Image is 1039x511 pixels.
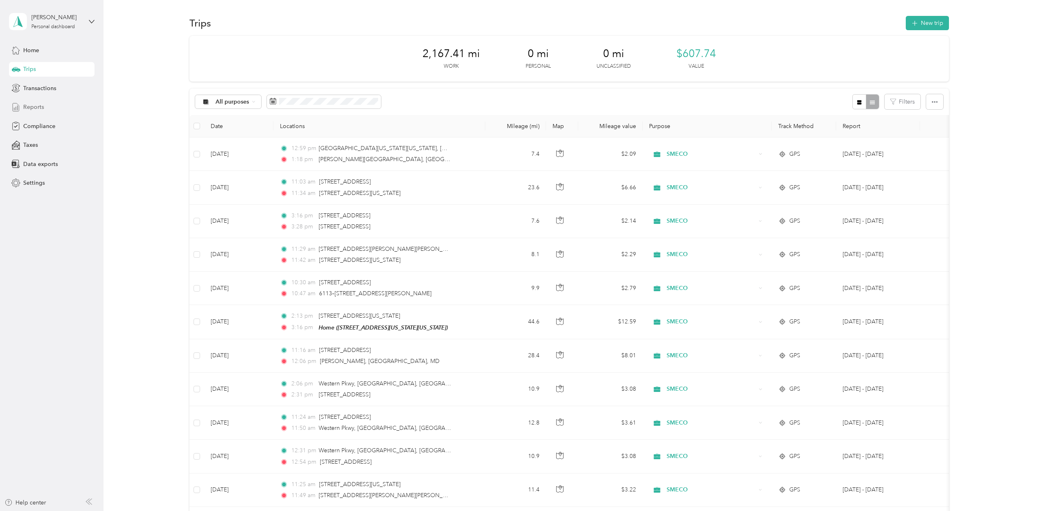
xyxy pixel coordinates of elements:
span: 6113–[STREET_ADDRESS][PERSON_NAME] [319,290,431,297]
td: $3.61 [578,406,643,440]
span: SMECO [667,150,756,159]
span: [STREET_ADDRESS] [319,391,370,398]
td: Aug 1 - 31, 2025 [836,473,920,507]
span: 2:06 pm [291,379,315,388]
span: SMECO [667,385,756,394]
td: $2.09 [578,137,643,171]
td: 11.4 [485,473,546,507]
span: GPS [789,317,800,326]
span: 11:03 am [291,177,315,186]
td: 7.6 [485,205,546,238]
span: [STREET_ADDRESS] [319,414,371,420]
span: 11:49 am [291,491,315,500]
span: GPS [789,284,800,293]
span: 11:34 am [291,189,315,198]
span: Home ([STREET_ADDRESS][US_STATE][US_STATE]) [319,324,448,331]
span: 3:28 pm [291,222,315,231]
span: [STREET_ADDRESS] [320,458,372,465]
td: Aug 1 - 31, 2025 [836,171,920,204]
td: [DATE] [204,137,273,171]
td: [DATE] [204,473,273,507]
td: [DATE] [204,440,273,473]
button: Help center [4,498,46,507]
td: $3.22 [578,473,643,507]
p: Work [444,63,459,70]
th: Mileage (mi) [485,115,546,137]
td: [DATE] [204,238,273,272]
div: Personal dashboard [31,24,75,29]
td: Aug 1 - 31, 2025 [836,238,920,272]
td: 28.4 [485,339,546,373]
span: [STREET_ADDRESS] [319,279,371,286]
span: 10:47 am [291,289,315,298]
td: [DATE] [204,272,273,305]
button: Filters [885,94,920,109]
span: SMECO [667,284,756,293]
th: Report [836,115,920,137]
span: GPS [789,385,800,394]
th: Locations [273,115,485,137]
span: GPS [789,250,800,259]
span: All purposes [216,99,249,105]
span: $607.74 [676,47,716,60]
span: 2:31 pm [291,390,315,399]
iframe: Everlance-gr Chat Button Frame [993,465,1039,511]
span: 12:54 pm [291,458,316,467]
span: Western Pkwy, [GEOGRAPHIC_DATA], [GEOGRAPHIC_DATA] [319,425,478,431]
span: Trips [23,65,36,73]
span: [GEOGRAPHIC_DATA][US_STATE][US_STATE], [GEOGRAPHIC_DATA] [319,145,499,152]
td: $3.08 [578,440,643,473]
span: SMECO [667,351,756,360]
span: SMECO [667,183,756,192]
span: SMECO [667,485,756,494]
td: Aug 1 - 31, 2025 [836,205,920,238]
span: SMECO [667,418,756,427]
td: Aug 1 - 31, 2025 [836,137,920,171]
span: 12:06 pm [291,357,316,366]
span: 0 mi [603,47,624,60]
span: 3:16 pm [291,211,315,220]
span: 11:29 am [291,245,315,254]
span: [PERSON_NAME][GEOGRAPHIC_DATA], [GEOGRAPHIC_DATA][US_STATE], [GEOGRAPHIC_DATA] [319,156,576,163]
td: [DATE] [204,171,273,204]
span: 11:25 am [291,480,315,489]
p: Personal [526,63,551,70]
span: [STREET_ADDRESS] [319,347,371,354]
span: 3:16 pm [291,323,315,332]
div: [PERSON_NAME] [31,13,82,22]
span: [STREET_ADDRESS][PERSON_NAME][PERSON_NAME][US_STATE] [319,246,491,252]
td: 12.8 [485,406,546,440]
td: Aug 1 - 31, 2025 [836,406,920,440]
td: Aug 1 - 31, 2025 [836,373,920,406]
span: 12:31 pm [291,446,315,455]
p: Unclassified [597,63,631,70]
span: 11:42 am [291,256,315,265]
span: Transactions [23,84,56,93]
span: SMECO [667,250,756,259]
span: GPS [789,452,800,461]
td: 23.6 [485,171,546,204]
span: GPS [789,150,800,159]
span: [STREET_ADDRESS][PERSON_NAME][PERSON_NAME][US_STATE] [319,492,491,499]
span: [PERSON_NAME], [GEOGRAPHIC_DATA], MD [320,358,440,365]
span: Western Pkwy, [GEOGRAPHIC_DATA], [GEOGRAPHIC_DATA] [319,380,478,387]
span: Western Pkwy, [GEOGRAPHIC_DATA], [GEOGRAPHIC_DATA] [319,447,478,454]
span: [STREET_ADDRESS][US_STATE] [319,312,400,319]
span: 0 mi [528,47,549,60]
td: $6.66 [578,171,643,204]
td: $12.59 [578,305,643,339]
td: 44.6 [485,305,546,339]
span: SMECO [667,452,756,461]
span: 11:24 am [291,413,315,422]
span: 11:16 am [291,346,315,355]
td: [DATE] [204,339,273,373]
span: Reports [23,103,44,111]
p: Value [689,63,704,70]
td: $2.29 [578,238,643,272]
td: [DATE] [204,305,273,339]
span: Compliance [23,122,55,131]
td: 10.9 [485,440,546,473]
span: Settings [23,179,45,187]
span: Data exports [23,160,58,168]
